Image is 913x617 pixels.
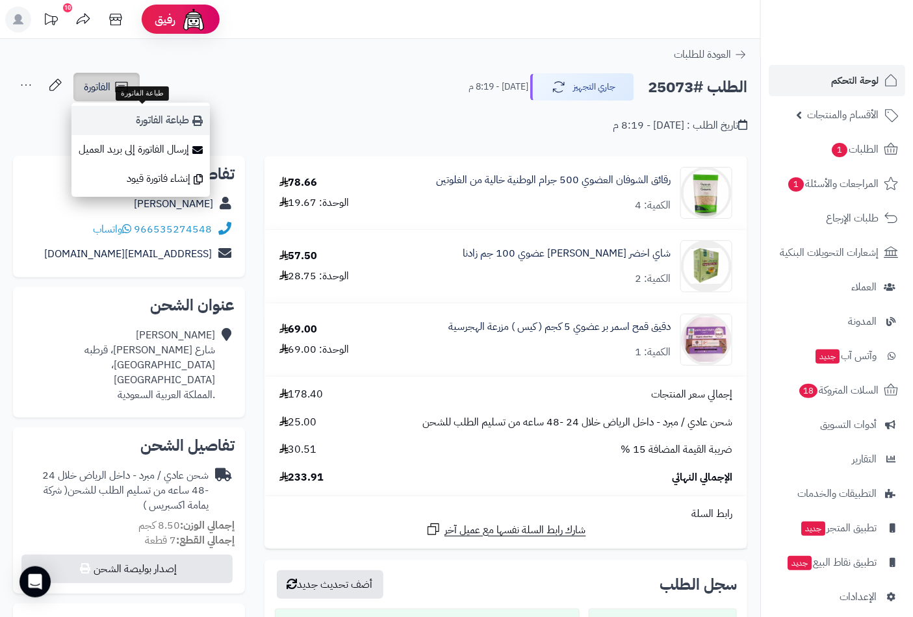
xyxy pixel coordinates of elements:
a: رقائق الشوفان العضوي 500 جرام الوطنية خالية من الغلوتين [436,173,671,188]
div: الوحدة: 69.00 [279,342,350,357]
span: جديد [801,522,825,536]
span: 233.91 [279,470,324,485]
a: 966535274548 [134,221,212,237]
span: شارك رابط السلة نفسها مع عميل آخر [444,523,586,538]
span: العودة للطلبات [674,47,731,62]
a: التطبيقات والخدمات [769,478,905,509]
img: 1714213742-6281062552995-90x90.jpg [681,167,732,219]
a: واتساب [93,221,131,237]
a: طباعة الفاتورة [71,106,210,135]
span: 178.40 [279,387,324,402]
span: 25.00 [279,415,317,430]
span: 1 [788,177,804,192]
span: وآتس آب [814,347,877,365]
a: تحديثات المنصة [34,6,67,36]
div: Open Intercom Messenger [19,566,51,598]
div: طباعة الفاتورة [116,86,169,101]
a: شاي اخضر [PERSON_NAME] عضوي 100 جم زادنا [463,246,671,261]
div: شحن عادي / مبرد - داخل الرياض خلال 24 -48 ساعه من تسليم الطلب للشحن [23,468,209,513]
a: لوحة التحكم [769,65,905,96]
h2: تفاصيل الشحن [23,438,235,453]
a: المراجعات والأسئلة1 [769,168,905,199]
div: الكمية: 2 [635,271,671,286]
h2: عنوان الشحن [23,297,235,313]
span: إجمالي سعر المنتجات [651,387,732,402]
a: إنشاء فاتورة قيود [71,164,210,194]
span: رفيق [155,12,175,27]
div: 10 [63,3,72,12]
a: التقارير [769,444,905,475]
img: 1722876800-653998144715-90x90.png [681,240,732,292]
span: السلات المتروكة [798,381,879,399]
span: الطلبات [830,140,879,158]
a: [EMAIL_ADDRESS][DOMAIN_NAME] [44,246,212,262]
a: أدوات التسويق [769,409,905,440]
a: [PERSON_NAME] [134,196,213,212]
a: تطبيق المتجرجديد [769,512,905,544]
span: طلبات الإرجاع [826,209,879,227]
a: الإعدادات [769,581,905,612]
small: 7 قطعة [145,533,235,548]
div: الوحدة: 19.67 [279,195,350,210]
strong: إجمالي القطع: [176,533,235,548]
button: أضف تحديث جديد [277,570,383,599]
span: التطبيقات والخدمات [797,485,877,503]
div: تاريخ الطلب : [DATE] - 8:19 م [613,118,747,133]
img: 1740778644-%D8%AF%D9%82%D9%8A%D9%82%20%D8%A8%D8%B1%20%D8%A7%D9%84%D9%87%D8%AC%D8%B1%D8%B3%D9%8A%D... [681,314,732,366]
a: العودة للطلبات [674,47,747,62]
a: الطلبات1 [769,134,905,165]
span: لوحة التحكم [831,71,879,90]
span: شحن عادي / مبرد - داخل الرياض خلال 24 -48 ساعه من تسليم الطلب للشحن [422,415,732,430]
div: رابط السلة [270,507,742,522]
small: 8.50 كجم [138,518,235,533]
span: ( شركة يمامة اكسبريس ) [44,483,209,513]
span: إشعارات التحويلات البنكية [780,244,879,262]
div: 57.50 [279,249,318,264]
span: العملاء [851,278,877,296]
a: وآتس آبجديد [769,340,905,371]
span: الإجمالي النهائي [672,470,732,485]
a: الفاتورة [73,73,140,101]
a: تطبيق نقاط البيعجديد [769,547,905,578]
a: إشعارات التحويلات البنكية [769,237,905,268]
span: جديد [816,349,840,364]
a: شارك رابط السلة نفسها مع عميل آخر [426,522,586,538]
h2: الطلب #25073 [648,74,747,101]
small: [DATE] - 8:19 م [469,81,528,94]
span: تطبيق نقاط البيع [786,553,877,572]
div: 78.66 [279,175,318,190]
h3: سجل الطلب [660,577,737,592]
strong: إجمالي الوزن: [180,518,235,533]
button: إصدار بوليصة الشحن [21,555,233,583]
span: تطبيق المتجر [800,519,877,537]
div: الوحدة: 28.75 [279,269,350,284]
div: الكمية: 4 [635,198,671,213]
img: ai-face.png [181,6,207,32]
a: المدونة [769,306,905,337]
a: طلبات الإرجاع [769,203,905,234]
span: 1 [832,143,847,157]
div: 69.00 [279,322,318,337]
span: 30.51 [279,442,317,457]
a: دقيق قمح اسمر بر عضوي 5 كجم ( كيس ) مزرعة الهجرسية [448,320,671,334]
a: العملاء [769,271,905,303]
span: التقارير [852,450,877,468]
span: أدوات التسويق [820,416,877,434]
span: الأقسام والمنتجات [807,106,879,124]
h2: تفاصيل العميل [23,166,235,182]
span: المراجعات والأسئلة [787,175,879,193]
a: السلات المتروكة18 [769,375,905,406]
span: 18 [799,384,817,398]
span: المدونة [848,312,877,331]
span: الفاتورة [84,79,110,95]
span: جديد [788,556,812,570]
a: إرسال الفاتورة إلى بريد العميل [71,135,210,164]
span: ضريبة القيمة المضافة 15 % [621,442,732,457]
span: الإعدادات [840,588,877,606]
div: [PERSON_NAME] شارع [PERSON_NAME]، قرطبه [GEOGRAPHIC_DATA]، [GEOGRAPHIC_DATA] .المملكة العربية الس... [23,328,215,402]
img: logo-2.png [825,32,901,59]
div: الكمية: 1 [635,345,671,360]
button: جاري التجهيز [530,73,634,101]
